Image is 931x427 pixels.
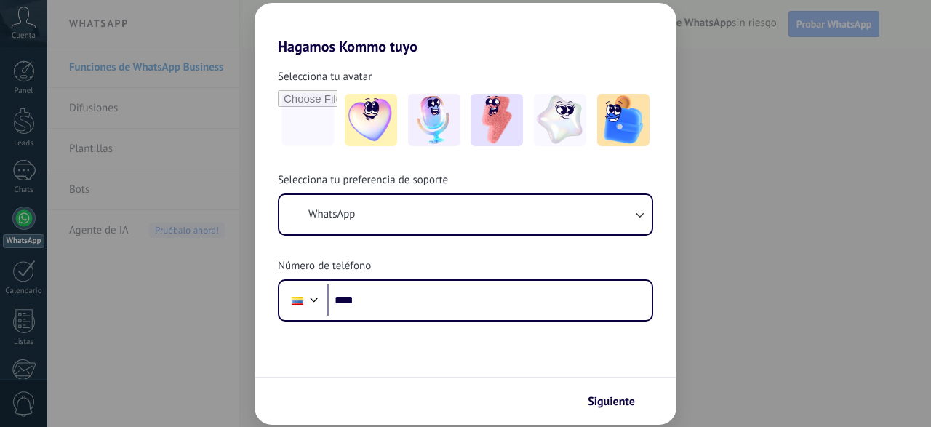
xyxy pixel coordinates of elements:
[597,94,650,146] img: -5.jpeg
[534,94,586,146] img: -4.jpeg
[345,94,397,146] img: -1.jpeg
[408,94,460,146] img: -2.jpeg
[308,207,355,222] span: WhatsApp
[284,285,311,316] div: Ecuador: + 593
[255,3,676,55] h2: Hagamos Kommo tuyo
[278,259,371,274] span: Número de teléfono
[278,70,372,84] span: Selecciona tu avatar
[471,94,523,146] img: -3.jpeg
[279,195,652,234] button: WhatsApp
[581,389,655,414] button: Siguiente
[588,396,635,407] span: Siguiente
[278,173,448,188] span: Selecciona tu preferencia de soporte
